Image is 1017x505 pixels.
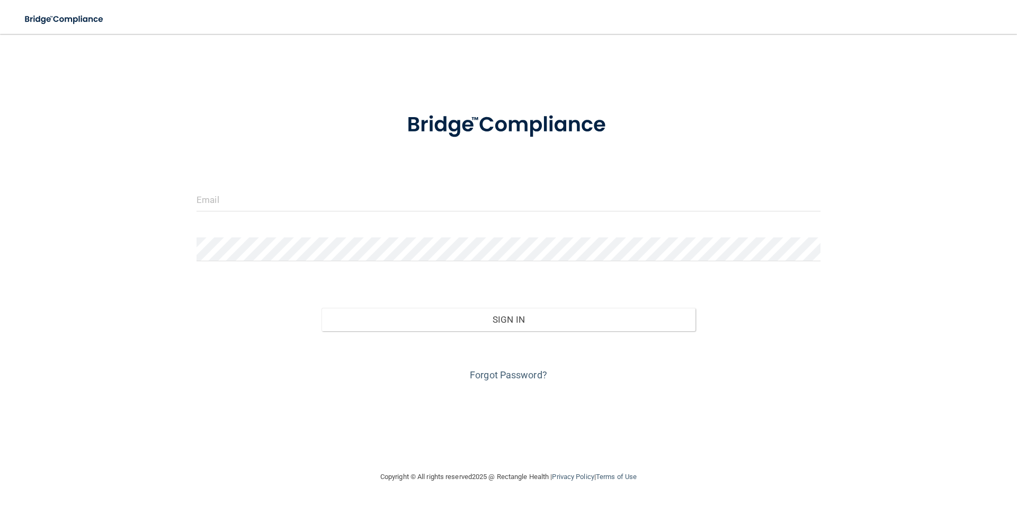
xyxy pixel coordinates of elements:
[596,473,637,481] a: Terms of Use
[315,460,702,494] div: Copyright © All rights reserved 2025 @ Rectangle Health | |
[552,473,594,481] a: Privacy Policy
[16,8,113,30] img: bridge_compliance_login_screen.278c3ca4.svg
[385,98,632,153] img: bridge_compliance_login_screen.278c3ca4.svg
[322,308,696,331] button: Sign In
[470,369,547,380] a: Forgot Password?
[197,188,820,211] input: Email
